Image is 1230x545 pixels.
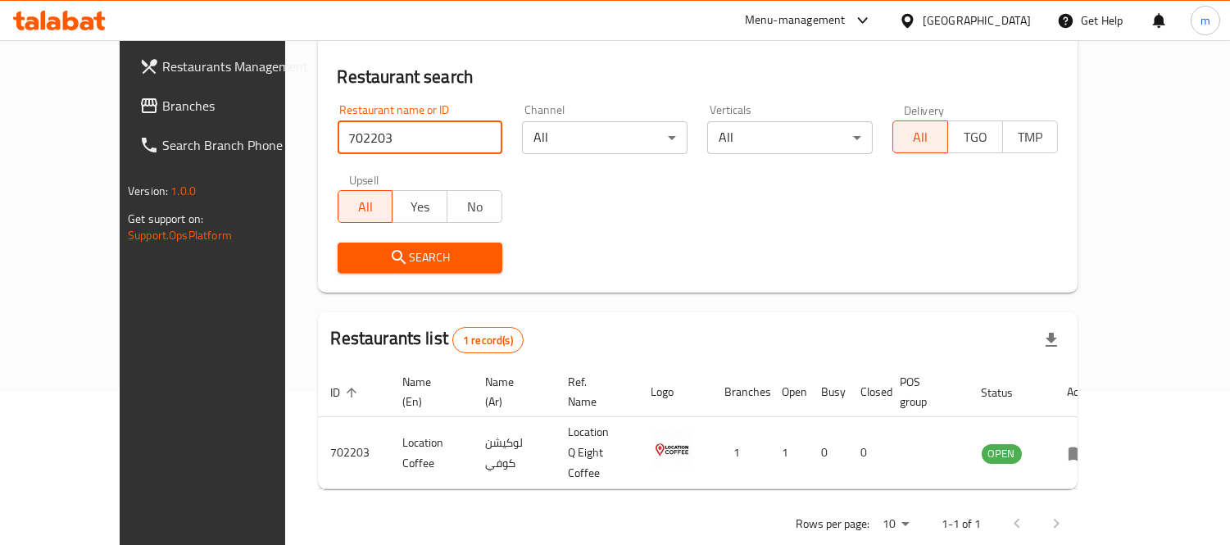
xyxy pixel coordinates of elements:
button: TGO [947,120,1003,153]
span: Search Branch Phone [162,135,312,155]
span: Restaurants Management [162,57,312,76]
td: 1 [712,417,769,489]
span: TGO [955,125,996,149]
div: All [707,121,873,154]
h2: Restaurant search [338,65,1058,89]
span: 1 record(s) [453,333,523,348]
span: POS group [901,372,949,411]
a: Restaurants Management [126,47,325,86]
span: TMP [1010,125,1051,149]
span: ID [331,383,362,402]
div: Rows per page: [876,512,915,537]
span: Version: [128,180,168,202]
span: All [900,125,942,149]
img: Location Coffee [651,429,692,470]
button: All [338,190,393,223]
div: Menu-management [745,11,846,30]
div: Export file [1032,320,1071,360]
span: Branches [162,96,312,116]
div: [GEOGRAPHIC_DATA] [923,11,1031,30]
td: 0 [848,417,887,489]
td: Location Q Eight Coffee [556,417,638,489]
th: Busy [809,367,848,417]
th: Open [769,367,809,417]
button: No [447,190,502,223]
a: Support.OpsPlatform [128,225,232,246]
span: Name (En) [403,372,453,411]
span: Get support on: [128,208,203,229]
p: Rows per page: [796,514,869,534]
td: 0 [809,417,848,489]
a: Branches [126,86,325,125]
h2: Restaurants list [331,326,524,353]
div: All [522,121,688,154]
label: Delivery [904,104,945,116]
span: Search [351,248,490,268]
span: Status [982,383,1035,402]
span: All [345,195,387,219]
th: Logo [638,367,712,417]
button: All [892,120,948,153]
button: TMP [1002,120,1058,153]
td: 702203 [318,417,390,489]
label: Upsell [349,174,379,185]
span: OPEN [982,444,1022,463]
button: Search [338,243,503,273]
span: 1.0.0 [170,180,196,202]
input: Search for restaurant name or ID.. [338,121,503,154]
span: m [1200,11,1210,30]
div: Menu [1068,443,1098,463]
button: Yes [392,190,447,223]
td: لوكيشن كوفي [473,417,556,489]
th: Closed [848,367,887,417]
th: Action [1055,367,1111,417]
span: Ref. Name [569,372,619,411]
span: Name (Ar) [486,372,536,411]
p: 1-1 of 1 [942,514,981,534]
a: Search Branch Phone [126,125,325,165]
span: No [454,195,496,219]
table: enhanced table [318,367,1111,489]
td: Location Coffee [390,417,473,489]
th: Branches [712,367,769,417]
div: OPEN [982,444,1022,464]
td: 1 [769,417,809,489]
span: Yes [399,195,441,219]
